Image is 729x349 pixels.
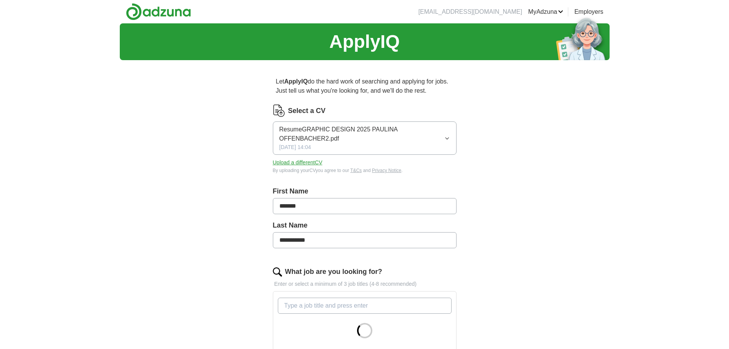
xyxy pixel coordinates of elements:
li: [EMAIL_ADDRESS][DOMAIN_NAME] [418,7,522,16]
a: T&Cs [350,168,362,173]
label: What job are you looking for? [285,267,382,277]
span: ResumeGRAPHIC DESIGN 2025 PAULINA OFFENBACHER2.pdf [279,125,444,143]
a: MyAdzuna [528,7,563,16]
p: Enter or select a minimum of 3 job titles (4-8 recommended) [273,280,457,288]
p: Let do the hard work of searching and applying for jobs. Just tell us what you're looking for, an... [273,74,457,98]
label: Last Name [273,220,457,231]
span: [DATE] 14:04 [279,143,311,151]
button: Upload a differentCV [273,159,323,167]
img: search.png [273,267,282,277]
img: Adzuna logo [126,3,191,20]
img: CV Icon [273,105,285,117]
label: Select a CV [288,106,326,116]
a: Privacy Notice [372,168,401,173]
label: First Name [273,186,457,197]
button: ResumeGRAPHIC DESIGN 2025 PAULINA OFFENBACHER2.pdf[DATE] 14:04 [273,121,457,155]
input: Type a job title and press enter [278,298,452,314]
a: Employers [574,7,603,16]
h1: ApplyIQ [329,28,400,56]
strong: ApplyIQ [284,78,308,85]
div: By uploading your CV you agree to our and . [273,167,457,174]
